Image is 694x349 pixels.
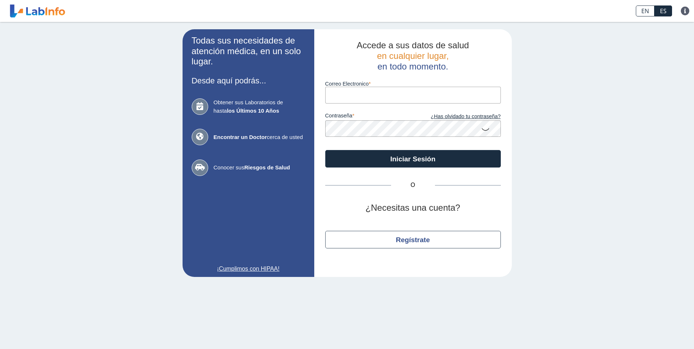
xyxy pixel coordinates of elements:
[391,181,435,189] span: O
[214,98,305,115] span: Obtener sus Laboratorios de hasta
[214,134,267,140] b: Encontrar un Doctor
[325,113,413,121] label: contraseña
[214,133,305,142] span: cerca de usted
[636,5,654,16] a: EN
[244,164,290,170] b: Riesgos de Salud
[192,35,305,67] h2: Todas sus necesidades de atención médica, en un solo lugar.
[654,5,672,16] a: ES
[214,164,305,172] span: Conocer sus
[325,231,501,248] button: Regístrate
[192,76,305,85] h3: Desde aquí podrás...
[325,81,501,87] label: Correo Electronico
[378,61,448,71] span: en todo momento.
[413,113,501,121] a: ¿Has olvidado tu contraseña?
[192,264,305,273] a: ¡Cumplimos con HIPAA!
[357,40,469,50] span: Accede a sus datos de salud
[325,150,501,168] button: Iniciar Sesión
[325,203,501,213] h2: ¿Necesitas una cuenta?
[377,51,449,61] span: en cualquier lugar,
[227,108,279,114] b: los Últimos 10 Años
